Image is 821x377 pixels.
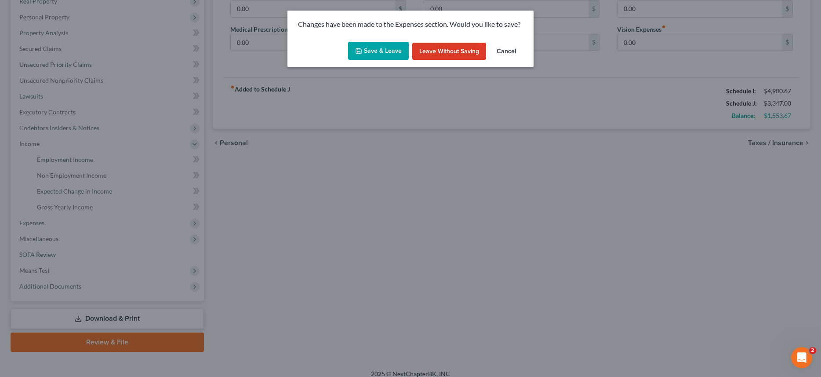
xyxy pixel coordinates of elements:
iframe: Intercom live chat [791,347,812,368]
span: 2 [809,347,816,354]
button: Save & Leave [348,42,409,60]
button: Cancel [490,43,523,60]
p: Changes have been made to the Expenses section. Would you like to save? [298,19,523,29]
button: Leave without Saving [412,43,486,60]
